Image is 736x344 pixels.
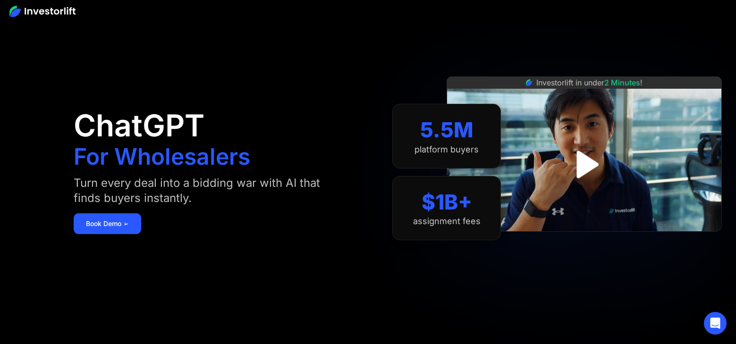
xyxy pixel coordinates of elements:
div: platform buyers [415,144,479,155]
h1: For Wholesalers [74,145,250,168]
div: Open Intercom Messenger [704,312,727,335]
a: open lightbox [563,143,605,185]
div: assignment fees [413,216,481,227]
div: $1B+ [422,190,472,215]
div: 5.5M [420,117,474,143]
div: Investorlift in under ! [536,77,643,88]
span: 2 Minutes [604,78,640,87]
div: Turn every deal into a bidding war with AI that finds buyers instantly. [74,176,341,206]
iframe: Customer reviews powered by Trustpilot [514,236,655,248]
h1: ChatGPT [74,110,204,141]
a: Book Demo ➢ [74,213,141,234]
